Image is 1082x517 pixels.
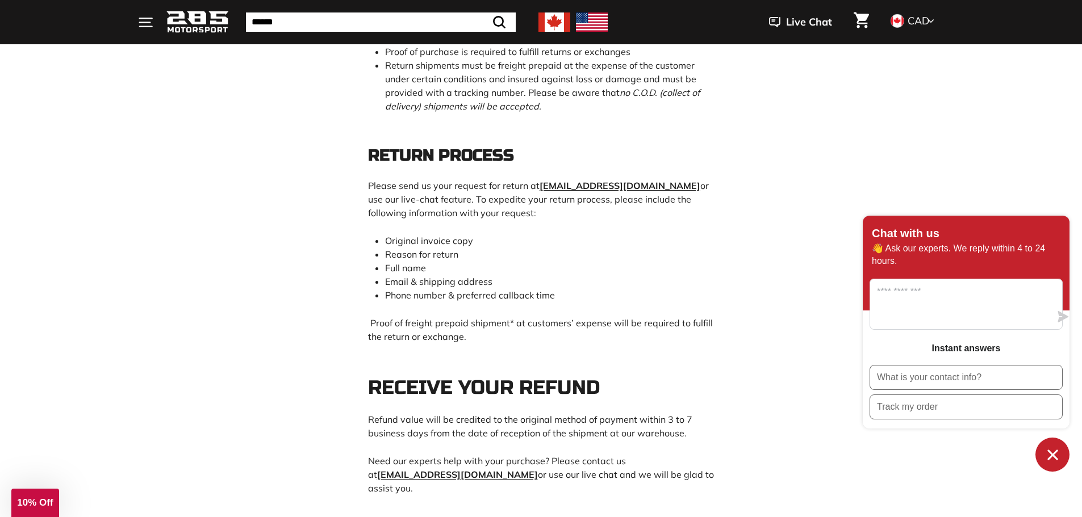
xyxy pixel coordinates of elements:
img: Logo_285_Motorsport_areodynamics_components [166,9,229,36]
input: Search [246,12,516,32]
span: Email & shipping address [385,276,492,287]
span: 10% Off [17,497,53,508]
span: Reason for return [385,249,458,260]
span: Return Process [368,146,514,165]
a: [EMAIL_ADDRESS][DOMAIN_NAME] [377,469,538,480]
a: Cart [847,3,876,41]
span: Proof of purchase is required to fulfill returns or exchanges [385,46,630,57]
div: 10% Off [11,489,59,517]
span: Refund value will be credited to the original method of payment within 3 to 7 business days from ... [368,414,692,439]
span: Proof of freight prepaid shipment* at customers’ expense will be required to fulfill the return o... [368,317,713,342]
p: Need our experts help with your purchase? Please contact us at or use our live chat and we will b... [368,454,715,495]
inbox-online-store-chat: Shopify online store chat [859,216,1073,472]
em: no C.O.D. (collect of delivery) shipments will be accepted. [385,87,700,112]
p: Please send us your request for return at or use our live-chat feature. To expedite your return p... [368,179,715,220]
li: Original invoice copy [385,234,715,247]
span: Live Chat [786,15,832,30]
h2: Receive your refund [368,377,715,398]
span: Return shipments must be freight prepaid at the expense of the customer under certain conditions ... [385,60,700,112]
span: Phone number & preferred callback time [385,289,555,301]
a: [EMAIL_ADDRESS][DOMAIN_NAME] [540,180,700,191]
span: Full name [385,262,426,274]
button: Live Chat [754,8,847,36]
span: CAD [908,14,929,27]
